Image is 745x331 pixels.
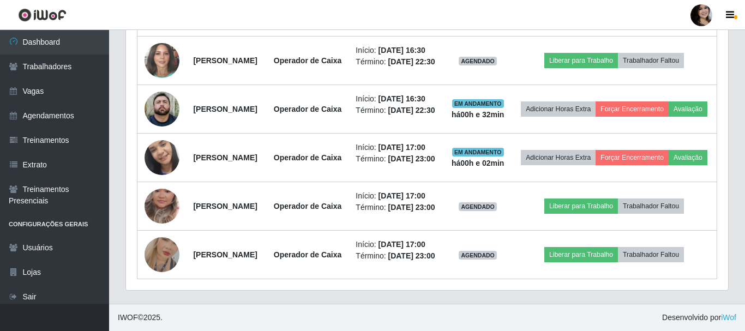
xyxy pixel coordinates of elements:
button: Trabalhador Faltou [618,53,684,68]
button: Liberar para Trabalho [544,53,618,68]
a: iWof [721,313,736,322]
strong: há 00 h e 02 min [452,159,504,167]
strong: [PERSON_NAME] [193,250,257,259]
li: Início: [356,93,437,105]
time: [DATE] 22:30 [388,106,435,115]
button: Forçar Encerramento [596,150,669,165]
time: [DATE] 16:30 [378,46,425,55]
img: 1756495513119.jpeg [145,224,179,286]
span: AGENDADO [459,251,497,260]
button: Liberar para Trabalho [544,198,618,214]
time: [DATE] 23:00 [388,251,435,260]
button: Adicionar Horas Extra [521,150,596,165]
strong: Operador de Caixa [274,105,342,113]
li: Término: [356,105,437,116]
button: Avaliação [669,150,707,165]
li: Início: [356,142,437,153]
li: Término: [356,56,437,68]
li: Início: [356,239,437,250]
time: [DATE] 17:00 [378,143,425,152]
strong: [PERSON_NAME] [193,202,257,210]
img: 1689966026583.jpeg [145,40,179,81]
time: [DATE] 23:00 [388,154,435,163]
strong: Operador de Caixa [274,202,342,210]
img: 1705100685258.jpeg [145,175,179,237]
li: Término: [356,250,437,262]
strong: [PERSON_NAME] [193,56,257,65]
span: Desenvolvido por [662,312,736,323]
time: [DATE] 17:00 [378,240,425,249]
span: © 2025 . [118,312,163,323]
span: AGENDADO [459,202,497,211]
strong: [PERSON_NAME] [193,153,257,162]
li: Início: [356,190,437,202]
button: Forçar Encerramento [596,101,669,117]
button: Adicionar Horas Extra [521,101,596,117]
span: EM ANDAMENTO [452,148,504,157]
time: [DATE] 23:00 [388,203,435,212]
strong: Operador de Caixa [274,250,342,259]
button: Trabalhador Faltou [618,198,684,214]
time: [DATE] 16:30 [378,94,425,103]
strong: Operador de Caixa [274,153,342,162]
strong: há 00 h e 32 min [452,110,504,119]
li: Término: [356,202,437,213]
li: Término: [356,153,437,165]
button: Trabalhador Faltou [618,247,684,262]
button: Avaliação [669,101,707,117]
span: AGENDADO [459,57,497,65]
time: [DATE] 22:30 [388,57,435,66]
strong: Operador de Caixa [274,56,342,65]
img: 1708293038920.jpeg [145,119,179,196]
span: IWOF [118,313,138,322]
time: [DATE] 17:00 [378,191,425,200]
li: Início: [356,45,437,56]
button: Liberar para Trabalho [544,247,618,262]
img: CoreUI Logo [18,8,67,22]
img: 1740017452142.jpeg [145,92,179,127]
span: EM ANDAMENTO [452,99,504,108]
strong: [PERSON_NAME] [193,105,257,113]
